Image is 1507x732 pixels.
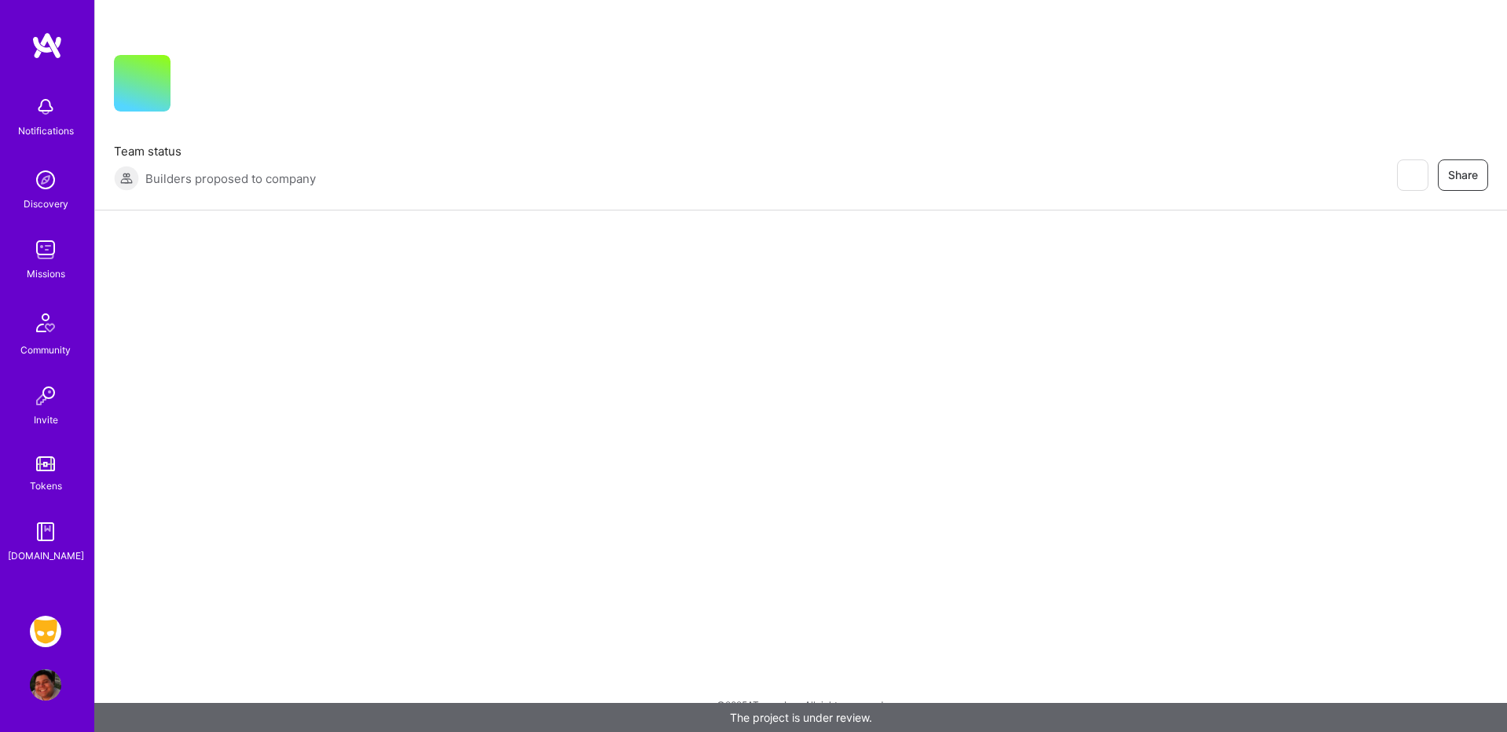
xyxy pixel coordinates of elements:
a: User Avatar [26,669,65,701]
img: teamwork [30,234,61,265]
button: Share [1438,159,1488,191]
img: logo [31,31,63,60]
div: Invite [34,412,58,428]
img: Builders proposed to company [114,166,139,191]
img: Community [27,304,64,342]
i: icon CompanyGray [189,80,202,93]
a: Grindr: Data + FE + CyberSecurity + QA [26,616,65,647]
img: Invite [30,380,61,412]
div: The project is under review. [94,703,1507,732]
div: [DOMAIN_NAME] [8,547,84,564]
span: Share [1448,167,1478,183]
img: User Avatar [30,669,61,701]
img: bell [30,91,61,123]
span: Builders proposed to company [145,170,316,187]
div: Notifications [18,123,74,139]
img: tokens [36,456,55,471]
img: Grindr: Data + FE + CyberSecurity + QA [30,616,61,647]
div: Missions [27,265,65,282]
span: Team status [114,143,316,159]
div: Tokens [30,478,62,494]
div: Discovery [24,196,68,212]
img: guide book [30,516,61,547]
img: discovery [30,164,61,196]
i: icon EyeClosed [1406,169,1418,181]
div: Community [20,342,71,358]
